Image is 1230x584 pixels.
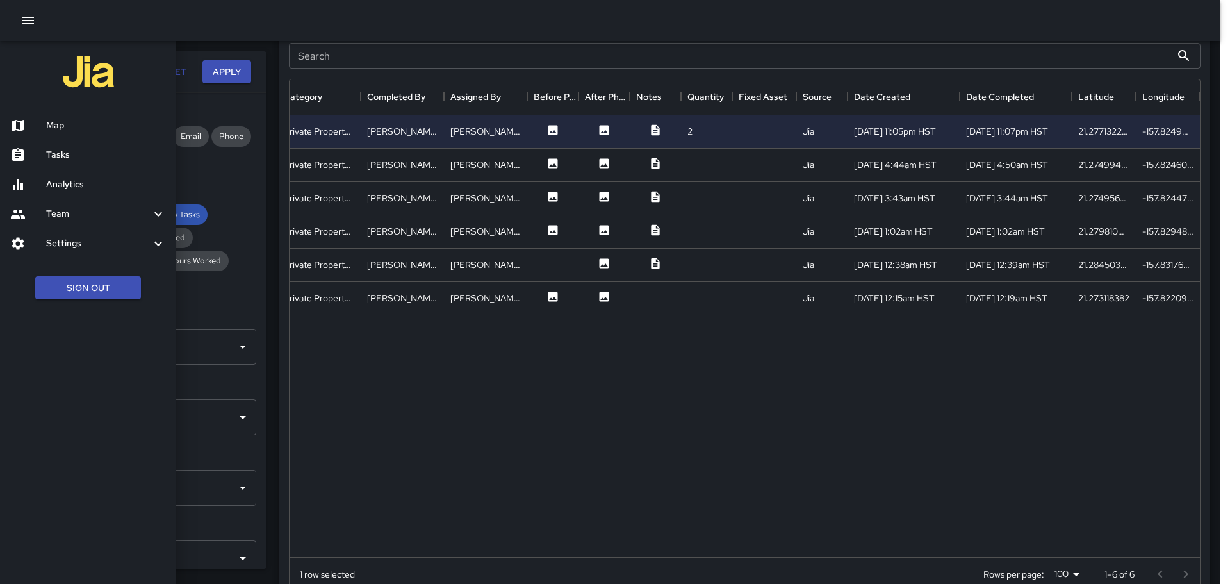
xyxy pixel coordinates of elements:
[63,46,114,97] img: jia-logo
[46,237,151,251] h6: Settings
[46,178,166,192] h6: Analytics
[35,276,141,300] button: Sign Out
[46,148,166,162] h6: Tasks
[46,119,166,133] h6: Map
[46,207,151,221] h6: Team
